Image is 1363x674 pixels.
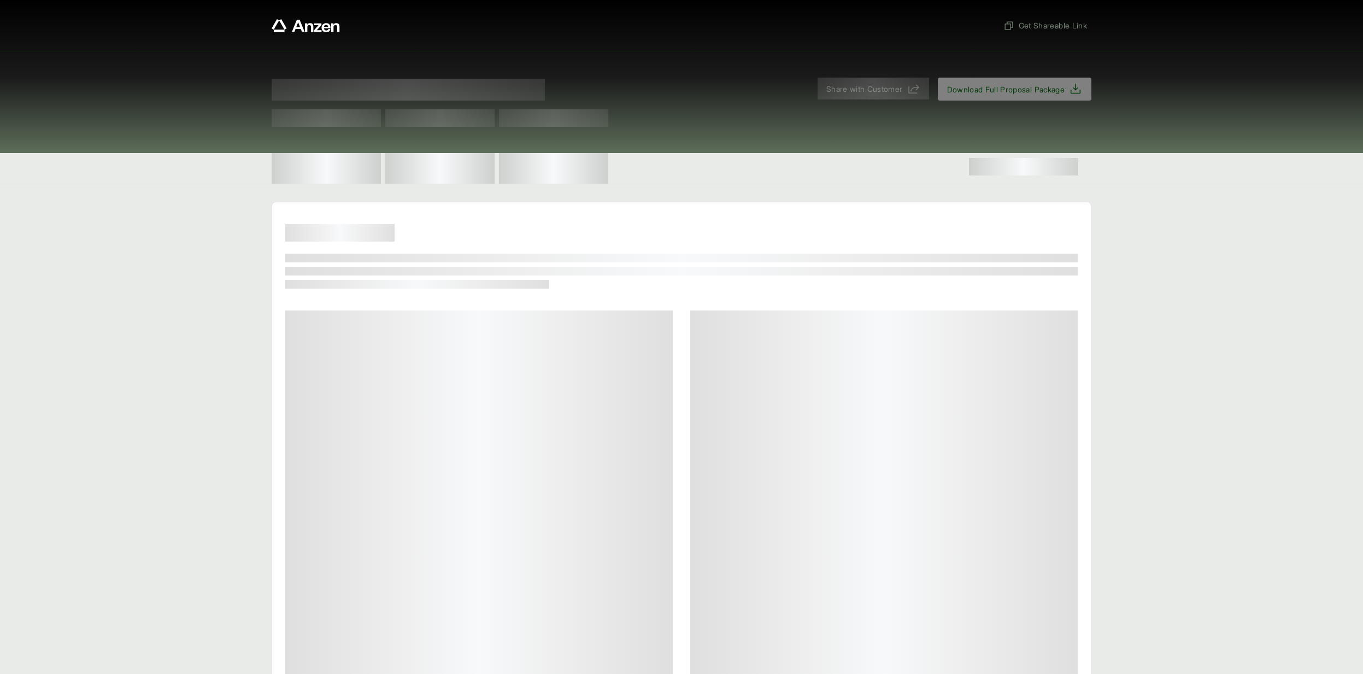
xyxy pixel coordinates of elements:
span: Get Shareable Link [1003,20,1087,31]
span: Proposal for [272,79,545,101]
a: Anzen website [272,19,340,32]
span: Share with Customer [826,83,903,95]
span: Test [385,109,495,127]
button: Get Shareable Link [999,15,1091,36]
span: Test [272,109,381,127]
span: Test [499,109,608,127]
